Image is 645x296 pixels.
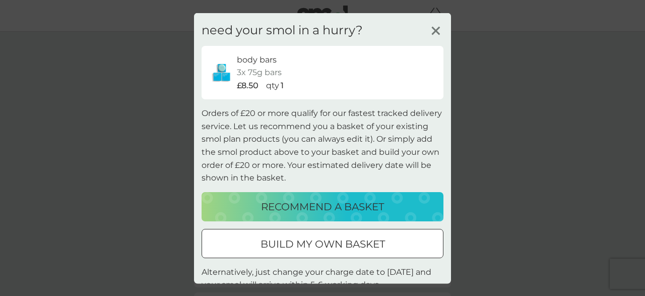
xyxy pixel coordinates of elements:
p: 1 [281,79,284,92]
p: qty [266,79,279,92]
p: recommend a basket [261,198,384,214]
p: £8.50 [237,79,259,92]
h3: need your smol in a hurry? [202,23,363,37]
p: Orders of £20 or more qualify for our fastest tracked delivery service. Let us recommend you a ba... [202,107,443,185]
p: body bars [237,53,277,66]
p: build my own basket [261,235,385,252]
button: build my own basket [202,228,443,258]
button: recommend a basket [202,192,443,221]
p: 3x 75g bars [237,66,282,79]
